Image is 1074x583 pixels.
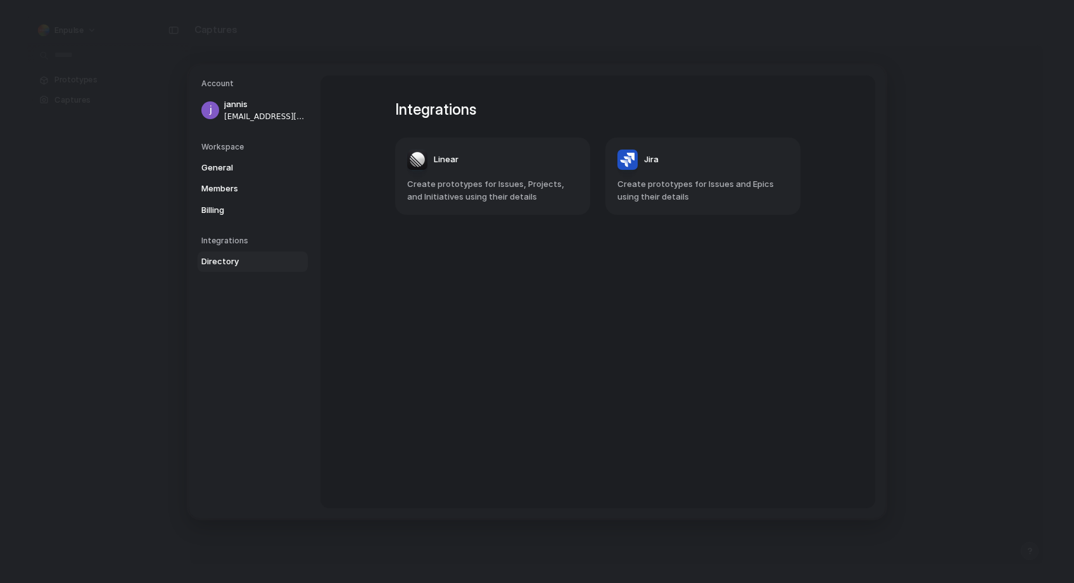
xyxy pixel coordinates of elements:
h1: Integrations [395,98,800,121]
a: Directory [198,252,308,272]
h5: Integrations [201,235,308,247]
span: Directory [201,255,282,268]
span: Billing [201,203,282,216]
a: jannis[EMAIL_ADDRESS][DOMAIN_NAME] [198,94,308,126]
h5: Workspace [201,141,308,152]
h5: Account [201,78,308,89]
span: [EMAIL_ADDRESS][DOMAIN_NAME] [224,110,305,122]
a: Members [198,179,308,199]
a: General [198,157,308,177]
span: Members [201,183,282,195]
span: Linear [434,153,458,166]
span: Create prototypes for Issues and Epics using their details [617,178,788,203]
span: Jira [644,153,659,166]
span: jannis [224,98,305,111]
span: Create prototypes for Issues, Projects, and Initiatives using their details [407,178,578,203]
span: General [201,161,282,174]
a: Billing [198,200,308,220]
